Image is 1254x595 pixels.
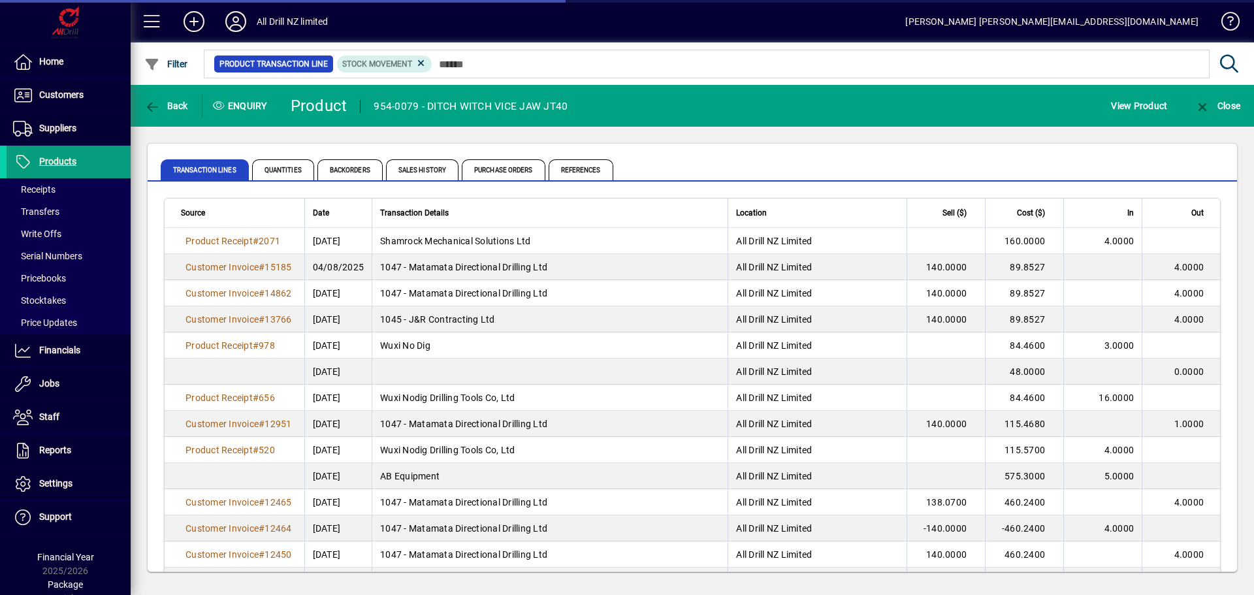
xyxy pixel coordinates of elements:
[7,79,131,112] a: Customers
[985,463,1063,489] td: 575.3000
[253,393,259,403] span: #
[736,549,812,560] span: All Drill NZ Limited
[7,289,131,312] a: Stocktakes
[181,521,297,536] a: Customer Invoice#12464
[259,445,275,455] span: 520
[907,489,985,515] td: 138.0700
[252,159,314,180] span: Quantities
[253,340,259,351] span: #
[173,10,215,33] button: Add
[37,552,94,562] span: Financial Year
[907,411,985,437] td: 140.0000
[736,393,812,403] span: All Drill NZ Limited
[1174,419,1204,429] span: 1.0000
[304,541,372,568] td: [DATE]
[185,419,259,429] span: Customer Invoice
[942,206,967,220] span: Sell ($)
[736,445,812,455] span: All Drill NZ Limited
[13,184,56,195] span: Receipts
[39,378,59,389] span: Jobs
[7,501,131,534] a: Support
[39,511,72,522] span: Support
[7,468,131,500] a: Settings
[907,280,985,306] td: 140.0000
[39,411,59,422] span: Staff
[985,385,1063,411] td: 84.4600
[7,312,131,334] a: Price Updates
[265,523,291,534] span: 12464
[993,206,1057,220] div: Cost ($)
[13,206,59,217] span: Transfers
[736,419,812,429] span: All Drill NZ Limited
[313,206,364,220] div: Date
[1212,3,1238,45] a: Knowledge Base
[185,340,253,351] span: Product Receipt
[372,515,728,541] td: 1047 - Matamata Directional Drilling Ltd
[181,312,297,327] a: Customer Invoice#13766
[1174,497,1204,507] span: 4.0000
[1108,94,1170,118] button: View Product
[372,463,728,489] td: AB Equipment
[337,56,432,72] mat-chip: Product Transaction Type: Stock movement
[304,568,372,594] td: [DATE]
[313,206,329,220] span: Date
[1111,95,1167,116] span: View Product
[185,314,259,325] span: Customer Invoice
[253,236,259,246] span: #
[985,359,1063,385] td: 48.0000
[985,515,1063,541] td: -460.2400
[13,273,66,283] span: Pricebooks
[985,489,1063,515] td: 460.2400
[304,254,372,280] td: 04/08/2025
[1191,94,1244,118] button: Close
[181,547,297,562] a: Customer Invoice#12450
[736,288,812,298] span: All Drill NZ Limited
[985,568,1063,594] td: -460.2400
[736,471,812,481] span: All Drill NZ Limited
[181,260,297,274] a: Customer Invoice#15185
[7,178,131,201] a: Receipts
[985,280,1063,306] td: 89.8527
[1099,393,1134,403] span: 16.0000
[372,228,728,254] td: Shamrock Mechanical Solutions Ltd
[7,245,131,267] a: Serial Numbers
[39,156,76,167] span: Products
[7,267,131,289] a: Pricebooks
[372,411,728,437] td: 1047 - Matamata Directional Drilling Ltd
[219,57,328,71] span: Product Transaction Line
[185,236,253,246] span: Product Receipt
[259,419,265,429] span: #
[907,515,985,541] td: -140.0000
[985,228,1063,254] td: 160.0000
[185,445,253,455] span: Product Receipt
[181,338,280,353] a: Product Receipt#978
[372,437,728,463] td: Wuxi Nodig Drilling Tools Co, Ltd
[985,332,1063,359] td: 84.4600
[372,489,728,515] td: 1047 - Matamata Directional Drilling Ltd
[265,262,291,272] span: 15185
[372,541,728,568] td: 1047 - Matamata Directional Drilling Ltd
[161,159,249,180] span: Transaction Lines
[304,359,372,385] td: [DATE]
[259,314,265,325] span: #
[39,445,71,455] span: Reports
[905,11,1198,32] div: [PERSON_NAME] [PERSON_NAME][EMAIL_ADDRESS][DOMAIN_NAME]
[7,46,131,78] a: Home
[185,288,259,298] span: Customer Invoice
[1017,206,1045,220] span: Cost ($)
[317,159,383,180] span: Backorders
[907,541,985,568] td: 140.0000
[259,236,280,246] span: 2071
[131,94,202,118] app-page-header-button: Back
[736,340,812,351] span: All Drill NZ Limited
[1174,288,1204,298] span: 4.0000
[1181,94,1254,118] app-page-header-button: Close enquiry
[1104,523,1134,534] span: 4.0000
[7,201,131,223] a: Transfers
[202,95,281,116] div: Enquiry
[39,345,80,355] span: Financials
[13,295,66,306] span: Stocktakes
[736,523,812,534] span: All Drill NZ Limited
[257,11,329,32] div: All Drill NZ limited
[7,434,131,467] a: Reports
